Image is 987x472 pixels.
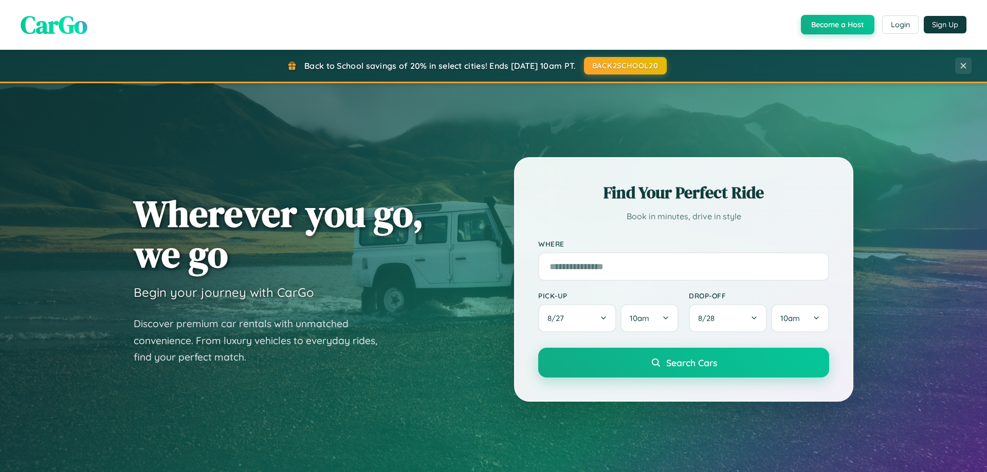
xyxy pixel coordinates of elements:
button: 8/28 [689,304,767,332]
span: 10am [780,313,800,323]
h1: Wherever you go, we go [134,193,424,274]
span: Search Cars [666,357,717,368]
p: Book in minutes, drive in style [538,209,829,224]
span: 8 / 27 [547,313,569,323]
span: CarGo [21,8,87,42]
button: Sign Up [924,16,966,33]
label: Drop-off [689,291,829,300]
span: 10am [630,313,649,323]
span: Back to School savings of 20% in select cities! Ends [DATE] 10am PT. [304,61,576,71]
button: Search Cars [538,348,829,377]
p: Discover premium car rentals with unmatched convenience. From luxury vehicles to everyday rides, ... [134,315,391,366]
button: BACK2SCHOOL20 [584,57,667,74]
button: 10am [771,304,829,332]
button: Become a Host [801,15,874,34]
span: 8 / 28 [698,313,720,323]
h3: Begin your journey with CarGo [134,285,314,300]
button: 10am [620,304,679,332]
h2: Find Your Perfect Ride [538,181,829,204]
button: 8/27 [538,304,616,332]
label: Pick-up [538,291,679,300]
button: Login [882,15,919,34]
label: Where [538,239,829,248]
